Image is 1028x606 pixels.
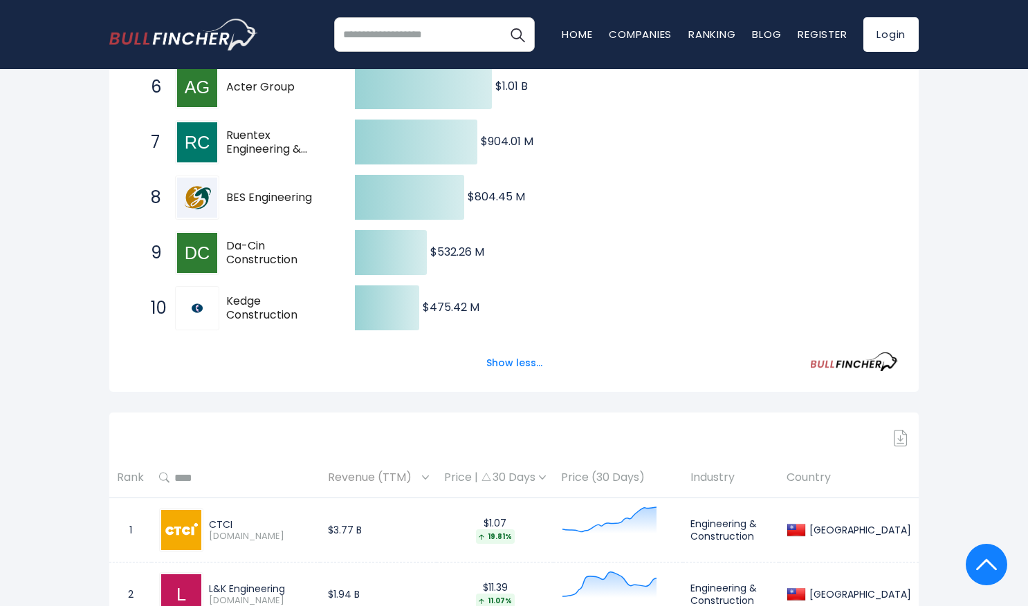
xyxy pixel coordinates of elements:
span: [DOMAIN_NAME] [209,531,313,542]
img: 9933.TW.png [161,510,201,550]
th: Price (30 Days) [553,457,683,498]
text: $804.45 M [468,189,525,205]
a: Home [562,27,592,41]
text: $1.01 B [495,78,528,94]
td: $3.77 B [320,498,437,562]
img: bullfincher logo [109,19,258,50]
div: [GEOGRAPHIC_DATA] [806,524,911,536]
a: Go to homepage [109,19,258,50]
span: 6 [144,75,158,99]
span: Revenue (TTM) [328,467,419,489]
a: Ranking [688,27,735,41]
img: BES Engineering [177,178,217,218]
span: Da-Cin Construction [226,239,331,268]
button: Search [500,17,535,52]
th: Rank [109,457,152,498]
div: Price | 30 Days [444,471,546,485]
div: $1.07 [444,517,546,544]
button: Show less... [478,352,551,375]
th: Industry [683,457,779,498]
span: 10 [144,296,158,320]
td: Engineering & Construction [683,498,779,562]
text: $475.42 M [423,299,479,315]
img: Kedge Construction [192,303,203,314]
span: Ruentex Engineering & Construction [226,129,331,158]
div: 19.81% [476,529,515,544]
span: Kedge Construction [226,294,331,323]
div: [GEOGRAPHIC_DATA] [806,588,911,600]
div: CTCI [209,518,313,531]
span: 9 [144,241,158,265]
a: Sign in [742,456,771,469]
span: 7 [144,131,158,154]
a: Register [798,27,847,41]
img: Acter Group [177,67,217,107]
text: $532.26 M [430,244,484,260]
span: BES Engineering [226,191,331,205]
a: Login [863,17,919,52]
span: 8 [144,186,158,209]
a: Companies [609,27,672,41]
div: L&K Engineering [209,583,313,595]
span: Acter Group [226,80,331,95]
img: Ruentex Engineering & Construction [177,122,217,162]
img: Da-Cin Construction [177,233,217,273]
a: Blog [752,27,781,41]
text: $904.01 M [481,133,533,149]
td: 1 [109,498,152,562]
